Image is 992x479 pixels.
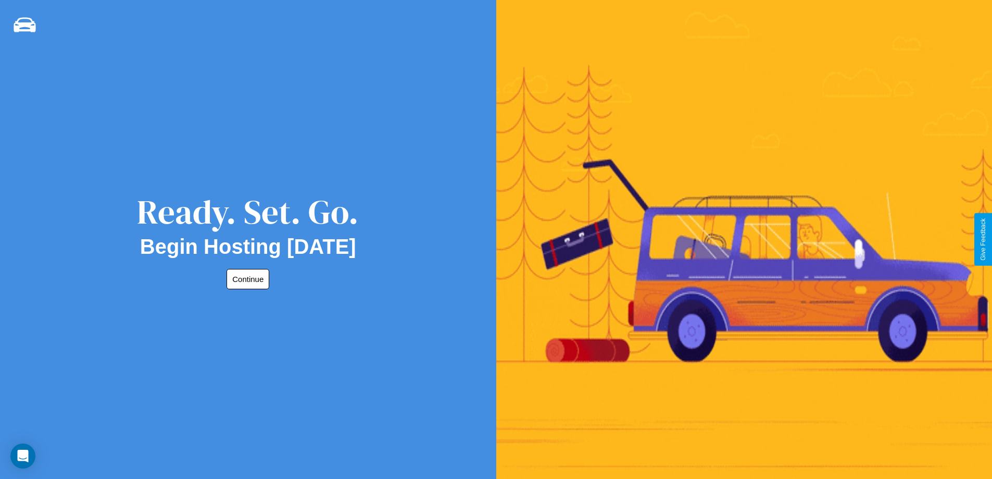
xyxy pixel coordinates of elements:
[10,444,35,469] div: Open Intercom Messenger
[980,218,987,261] div: Give Feedback
[140,235,356,259] h2: Begin Hosting [DATE]
[137,189,359,235] div: Ready. Set. Go.
[227,269,269,289] button: Continue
